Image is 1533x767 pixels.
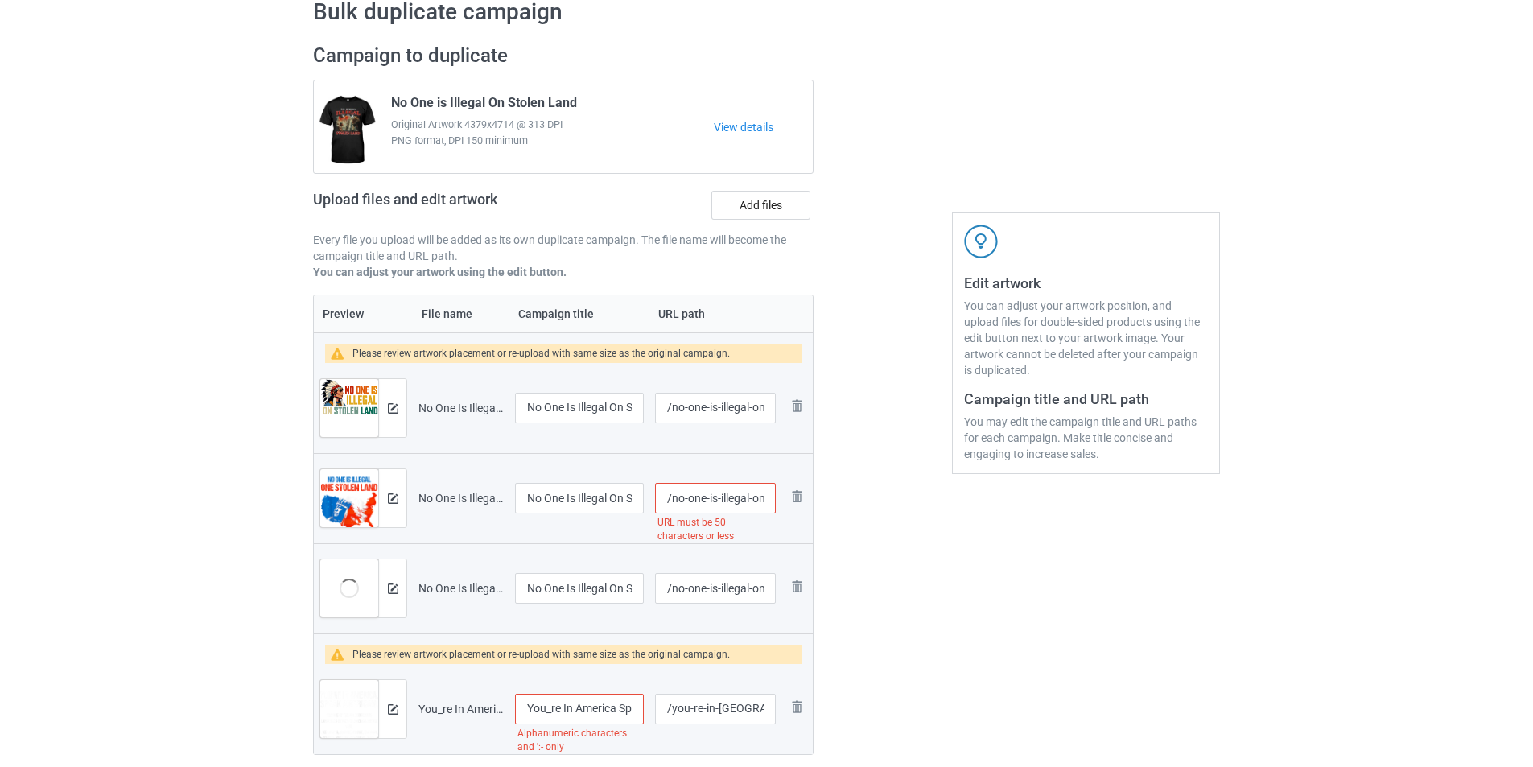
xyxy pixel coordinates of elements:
b: You can adjust your artwork using the edit button. [313,266,567,278]
div: Please review artwork placement or re-upload with same size as the original campaign. [352,344,730,363]
div: URL must be 50 characters or less [655,513,776,546]
div: You may edit the campaign title and URL paths for each campaign. Make title concise and engaging ... [964,414,1208,462]
div: Alphanumeric characters and ':- only [515,724,644,757]
img: original.png [320,680,378,757]
img: svg+xml;base64,PD94bWwgdmVyc2lvbj0iMS4wIiBlbmNvZGluZz0iVVRGLTgiPz4KPHN2ZyB3aWR0aD0iMjhweCIgaGVpZ2... [787,697,806,716]
span: Original Artwork 4379x4714 @ 313 DPI [391,117,714,133]
span: No One is Illegal On Stolen Land [391,95,577,117]
label: Add files [711,191,810,220]
img: svg+xml;base64,PD94bWwgdmVyc2lvbj0iMS4wIiBlbmNvZGluZz0iVVRGLTgiPz4KPHN2ZyB3aWR0aD0iMTRweCIgaGVpZ2... [388,493,398,504]
h3: Campaign title and URL path [964,390,1208,408]
th: URL path [649,295,781,332]
img: warning [331,348,352,360]
div: No One Is Illegal On Stolen Land We Walk On Native Land T-Shirt (1).png [418,490,504,506]
th: Preview [314,295,413,332]
h2: Upload files and edit artwork [313,191,613,221]
div: You_re In America Speak American (on back) T-Shirt.png [418,701,504,717]
img: svg+xml;base64,PD94bWwgdmVyc2lvbj0iMS4wIiBlbmNvZGluZz0iVVRGLTgiPz4KPHN2ZyB3aWR0aD0iMjhweCIgaGVpZ2... [787,396,806,415]
h2: Campaign to duplicate [313,43,814,68]
img: warning [331,649,352,661]
th: File name [413,295,509,332]
img: original.png [320,379,378,448]
a: View details [714,119,813,135]
th: Campaign title [509,295,649,332]
div: You can adjust your artwork position, and upload files for double-sided products using the edit b... [964,298,1208,378]
div: Please review artwork placement or re-upload with same size as the original campaign. [352,645,730,664]
div: No One Is Illegal On Stolen Land T-Shirt (4).png [418,400,504,416]
img: svg+xml;base64,PD94bWwgdmVyc2lvbj0iMS4wIiBlbmNvZGluZz0iVVRGLTgiPz4KPHN2ZyB3aWR0aD0iMjhweCIgaGVpZ2... [787,487,806,506]
div: No One Is Illegal On Stolen Land T-Shirt (3).png [418,580,504,596]
p: Every file you upload will be added as its own duplicate campaign. The file name will become the ... [313,232,814,264]
span: PNG format, DPI 150 minimum [391,133,714,149]
img: original.png [320,469,378,546]
h3: Edit artwork [964,274,1208,292]
img: svg+xml;base64,PD94bWwgdmVyc2lvbj0iMS4wIiBlbmNvZGluZz0iVVRGLTgiPz4KPHN2ZyB3aWR0aD0iMTRweCIgaGVpZ2... [388,583,398,594]
img: svg+xml;base64,PD94bWwgdmVyc2lvbj0iMS4wIiBlbmNvZGluZz0iVVRGLTgiPz4KPHN2ZyB3aWR0aD0iMTRweCIgaGVpZ2... [388,704,398,715]
img: svg+xml;base64,PD94bWwgdmVyc2lvbj0iMS4wIiBlbmNvZGluZz0iVVRGLTgiPz4KPHN2ZyB3aWR0aD0iMjhweCIgaGVpZ2... [787,577,806,596]
img: svg+xml;base64,PD94bWwgdmVyc2lvbj0iMS4wIiBlbmNvZGluZz0iVVRGLTgiPz4KPHN2ZyB3aWR0aD0iMTRweCIgaGVpZ2... [388,403,398,414]
img: svg+xml;base64,PD94bWwgdmVyc2lvbj0iMS4wIiBlbmNvZGluZz0iVVRGLTgiPz4KPHN2ZyB3aWR0aD0iNDJweCIgaGVpZ2... [964,225,998,258]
